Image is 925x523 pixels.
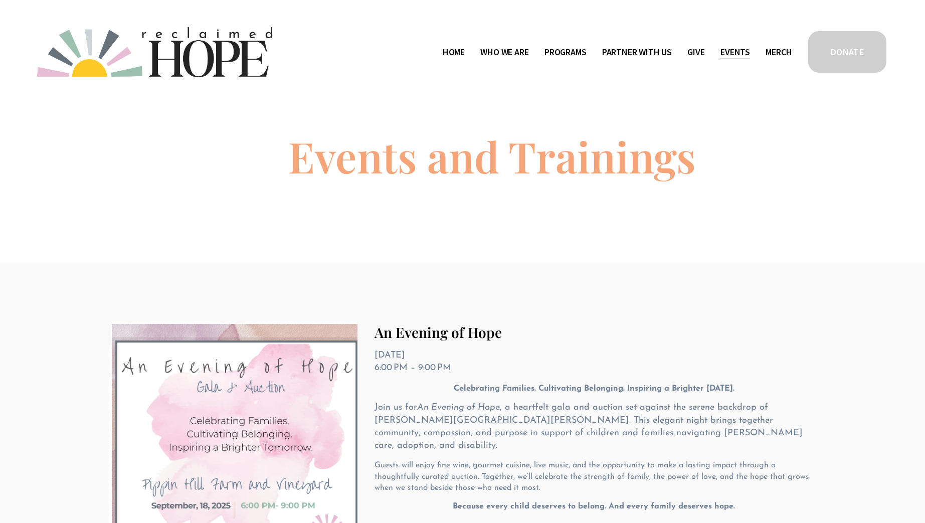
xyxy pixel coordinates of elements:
[418,364,451,373] time: 9:00 PM
[720,44,750,60] a: Events
[544,45,587,60] span: Programs
[453,502,735,510] strong: Because every child deserves to belong. And every family deserves hope.
[375,364,408,373] time: 6:00 PM
[602,44,672,60] a: folder dropdown
[288,135,696,177] h1: Events and Trainings
[544,44,587,60] a: folder dropdown
[687,44,704,60] a: Give
[480,44,528,60] a: folder dropdown
[417,403,500,412] em: An Evening of Hope
[602,45,672,60] span: Partner With Us
[375,402,814,452] p: Join us for , a heartfelt gala and auction set against the serene backdrop of [PERSON_NAME][GEOGR...
[443,44,465,60] a: Home
[375,351,405,360] time: [DATE]
[480,45,528,60] span: Who We Are
[454,385,734,393] strong: Celebrating Families. Cultivating Belonging. Inspiring a Brighter [DATE].
[375,323,502,341] a: An Evening of Hope
[375,460,814,493] p: Guests will enjoy fine wine, gourmet cuisine, live music, and the opportunity to make a lasting i...
[807,30,888,74] a: DONATE
[766,44,792,60] a: Merch
[37,27,272,78] img: Reclaimed Hope Initiative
